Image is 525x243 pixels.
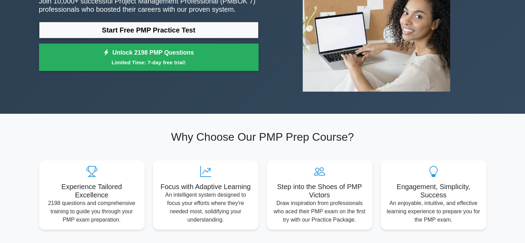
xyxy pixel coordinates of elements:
p: Draw inspiration from professionals who aced their PMP exam on the first try with our Practice Pa... [272,199,367,224]
a: Start Free PMP Practice Test [39,22,259,38]
h5: Experience Tailored Excellence [45,183,139,199]
a: Unlock 2198 PMP QuestionsLimited Time: 7-day free trial! [39,44,259,71]
p: An intelligent system designed to focus your efforts where they're needed most, solidifying your ... [158,191,253,224]
small: Limited Time: 7-day free trial! [48,58,250,66]
h2: Why Choose Our PMP Prep Course? [39,130,486,143]
h5: Focus with Adaptive Learning [158,183,253,191]
h5: Engagement, Simplicity, Success [386,183,481,199]
p: 2198 questions and comprehensive training to guide you through your PMP exam preparation. [45,199,139,224]
p: An enjoyable, intuitive, and effective learning experience to prepare you for the PMP exam. [386,199,481,224]
h5: Step into the Shoes of PMP Victors [272,183,367,199]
